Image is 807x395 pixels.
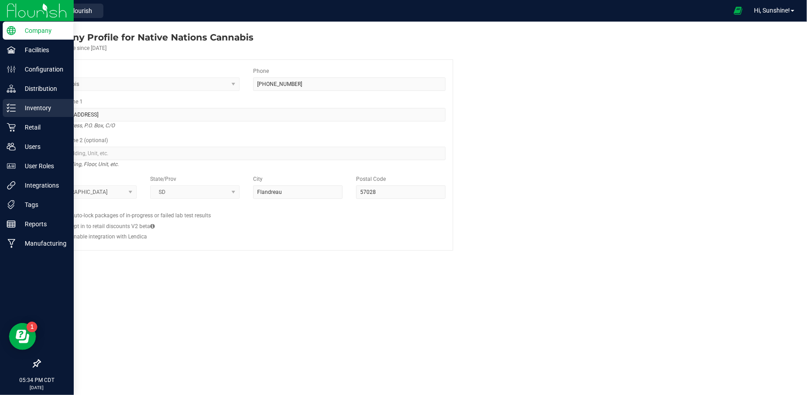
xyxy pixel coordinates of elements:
input: City [253,185,343,199]
label: Address Line 2 (optional) [47,136,108,144]
label: City [253,175,263,183]
p: Manufacturing [16,238,70,249]
i: Street address, P.O. Box, C/O [47,120,115,131]
input: Suite, Building, Unit, etc. [47,147,446,160]
p: [DATE] [4,384,70,391]
span: Hi, Sunshine! [754,7,790,14]
label: Auto-lock packages of in-progress or failed lab test results [71,211,211,220]
p: Retail [16,122,70,133]
p: Users [16,141,70,152]
div: Native Nations Cannabis [40,31,254,44]
iframe: Resource center [9,323,36,350]
input: Postal Code [356,185,446,199]
p: Reports [16,219,70,229]
label: Phone [253,67,269,75]
inline-svg: Inventory [7,103,16,112]
p: 05:34 PM CDT [4,376,70,384]
label: Postal Code [356,175,386,183]
i: Suite, Building, Floor, Unit, etc. [47,159,119,170]
p: Inventory [16,103,70,113]
label: State/Prov [150,175,176,183]
p: Company [16,25,70,36]
div: Account active since [DATE] [40,44,254,52]
inline-svg: User Roles [7,162,16,171]
p: Integrations [16,180,70,191]
input: Address [47,108,446,121]
inline-svg: Users [7,142,16,151]
inline-svg: Tags [7,200,16,209]
inline-svg: Company [7,26,16,35]
p: Tags [16,199,70,210]
inline-svg: Reports [7,220,16,229]
iframe: Resource center unread badge [27,322,37,332]
label: Enable integration with Lendica [71,233,147,241]
span: Open Ecommerce Menu [728,2,748,19]
input: (123) 456-7890 [253,77,446,91]
p: Distribution [16,83,70,94]
p: Facilities [16,45,70,55]
label: Opt in to retail discounts V2 beta [71,222,155,230]
inline-svg: Facilities [7,45,16,54]
p: User Roles [16,161,70,171]
inline-svg: Integrations [7,181,16,190]
inline-svg: Configuration [7,65,16,74]
h2: Configs [47,206,446,211]
inline-svg: Retail [7,123,16,132]
p: Configuration [16,64,70,75]
inline-svg: Manufacturing [7,239,16,248]
inline-svg: Distribution [7,84,16,93]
